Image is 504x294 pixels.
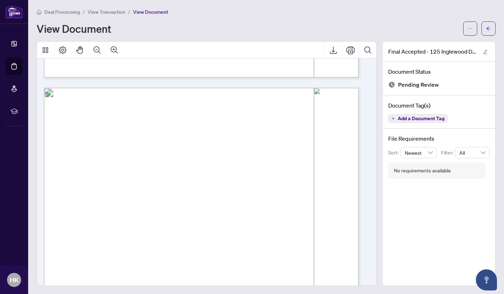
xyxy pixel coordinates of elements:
span: ellipsis [468,26,473,31]
span: View Document [133,9,168,15]
li: / [83,8,85,16]
span: edit [483,49,488,54]
p: Sort: [388,149,401,157]
span: Final Accepted - 125 Inglewood Dr EXECUTED.pdf [388,47,476,56]
span: View Transaction [88,9,125,15]
img: logo [6,5,23,18]
span: plus [391,117,395,120]
h4: Document Tag(s) [388,101,490,110]
img: Document Status [388,81,395,88]
span: Pending Review [398,80,439,90]
h4: Document Status [388,67,490,76]
span: home [37,10,42,14]
p: Filter: [441,149,455,157]
div: No requirements available [394,167,451,174]
h1: View Document [37,23,111,34]
span: Deal Processing [44,9,80,15]
span: Newest [405,147,433,158]
h4: File Requirements [388,134,490,143]
button: Open asap [476,269,497,290]
span: Add a Document Tag [398,116,445,121]
button: Add a Document Tag [388,114,448,123]
span: arrow-left [486,26,491,31]
span: All [459,147,485,158]
span: HK [10,275,19,285]
li: / [128,8,130,16]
